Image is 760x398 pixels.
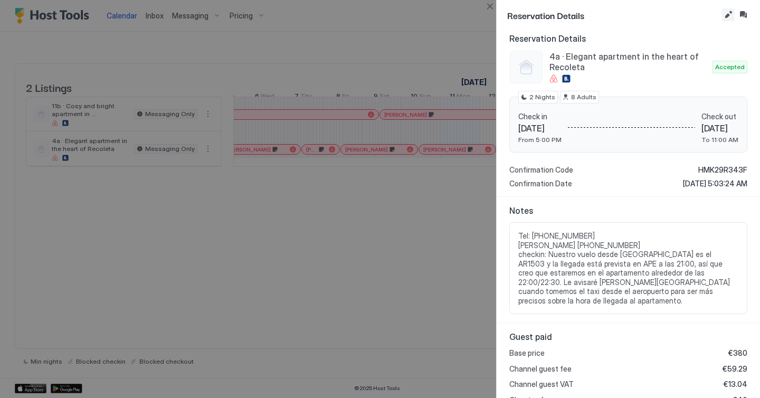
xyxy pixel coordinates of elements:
span: Base price [509,348,545,358]
span: Guest paid [509,331,747,342]
span: Tel: [PHONE_NUMBER] [PERSON_NAME] [PHONE_NUMBER] checkin: Nuestro vuelo desde [GEOGRAPHIC_DATA] e... [518,231,738,305]
span: From 5:00 PM [518,136,562,144]
span: Notes [509,205,747,216]
span: Reservation Details [509,33,747,44]
span: Check in [518,112,562,121]
span: €59.29 [723,364,747,374]
span: Reservation Details [507,8,720,22]
span: [DATE] [701,123,738,134]
span: To 11:00 AM [701,136,738,144]
span: Confirmation Date [509,179,572,188]
span: Channel guest VAT [509,380,574,389]
span: 4a · Elegant apartment in the heart of Recoleta [549,51,708,72]
span: Accepted [715,62,745,72]
span: Channel guest fee [509,364,572,374]
span: 2 Nights [529,92,555,102]
button: Inbox [737,8,749,21]
iframe: Intercom live chat [11,362,36,387]
span: €380 [728,348,747,358]
span: HMK29R343F [698,165,747,175]
span: 8 Adults [571,92,596,102]
span: [DATE] 5:03:24 AM [683,179,747,188]
span: Confirmation Code [509,165,573,175]
span: [DATE] [518,123,562,134]
button: Edit reservation [722,8,735,21]
span: Check out [701,112,738,121]
span: €13.04 [724,380,747,389]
